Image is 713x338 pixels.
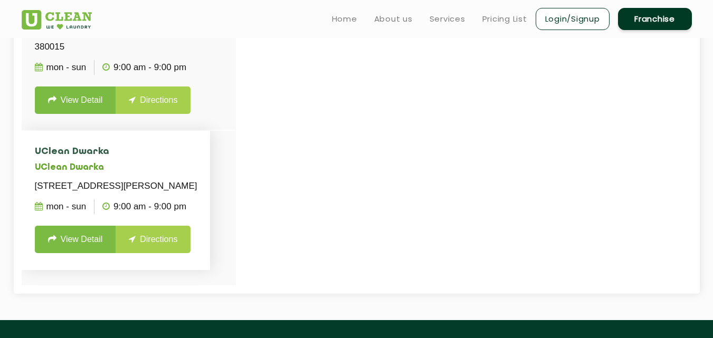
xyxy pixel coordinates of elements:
[102,199,186,214] p: 9:00 AM - 9:00 PM
[374,13,413,25] a: About us
[332,13,357,25] a: Home
[482,13,527,25] a: Pricing List
[35,163,197,173] h5: UClean Dwarka
[35,147,197,157] h4: UClean Dwarka
[35,226,116,253] a: View Detail
[35,179,197,194] p: [STREET_ADDRESS][PERSON_NAME]
[35,60,87,75] p: Mon - Sun
[116,226,191,253] a: Directions
[430,13,465,25] a: Services
[35,199,87,214] p: Mon - Sun
[618,8,692,30] a: Franchise
[536,8,610,30] a: Login/Signup
[22,10,92,30] img: UClean Laundry and Dry Cleaning
[35,86,116,114] a: View Detail
[102,60,186,75] p: 9:00 AM - 9:00 PM
[116,86,191,114] a: Directions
